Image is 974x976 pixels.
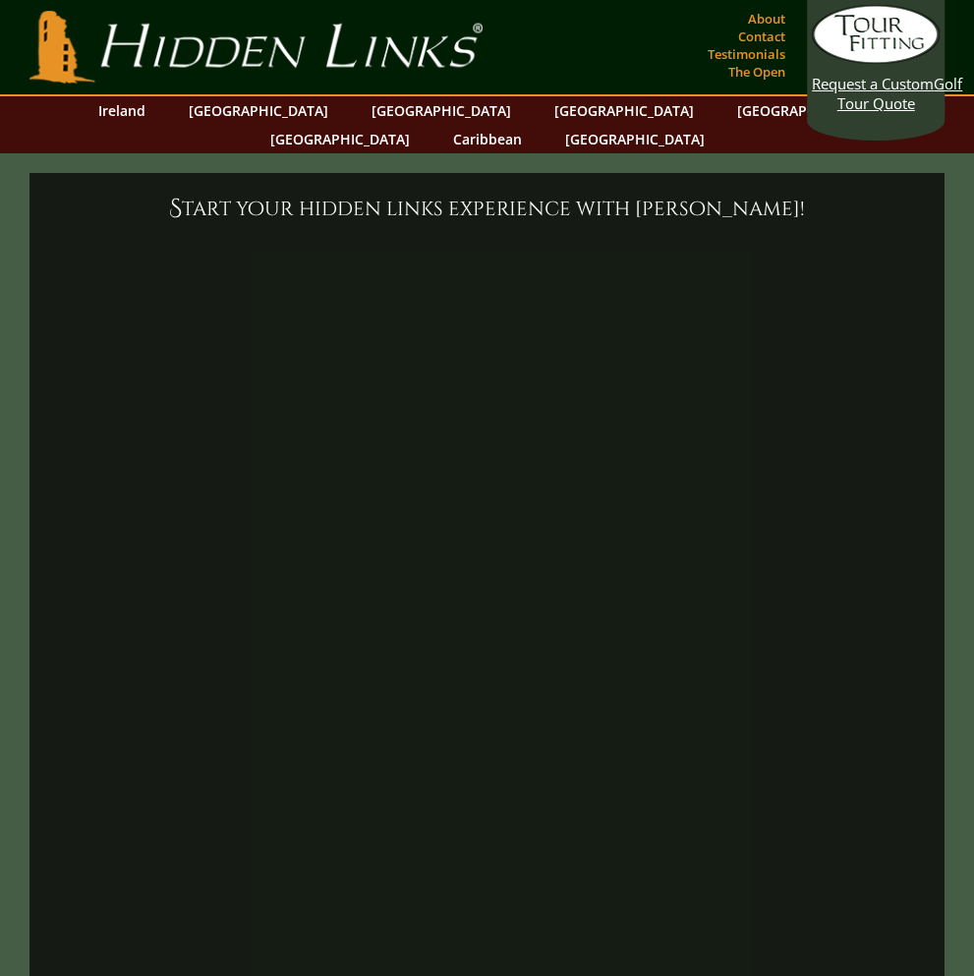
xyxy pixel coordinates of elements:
a: About [743,5,790,32]
iframe: Start your Hidden Links experience with Sir Nick! [49,236,926,728]
a: [GEOGRAPHIC_DATA] [544,96,704,125]
span: Request a Custom [812,74,934,93]
a: [GEOGRAPHIC_DATA] [727,96,887,125]
a: Caribbean [443,125,532,153]
a: [GEOGRAPHIC_DATA] [555,125,715,153]
a: The Open [723,58,790,86]
a: [GEOGRAPHIC_DATA] [179,96,338,125]
a: [GEOGRAPHIC_DATA] [260,125,420,153]
h6: Start your Hidden Links experience with [PERSON_NAME]! [49,193,926,224]
a: Ireland [88,96,155,125]
a: Request a CustomGolf Tour Quote [812,5,940,113]
a: [GEOGRAPHIC_DATA] [362,96,521,125]
a: Contact [733,23,790,50]
a: Testimonials [703,40,790,68]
